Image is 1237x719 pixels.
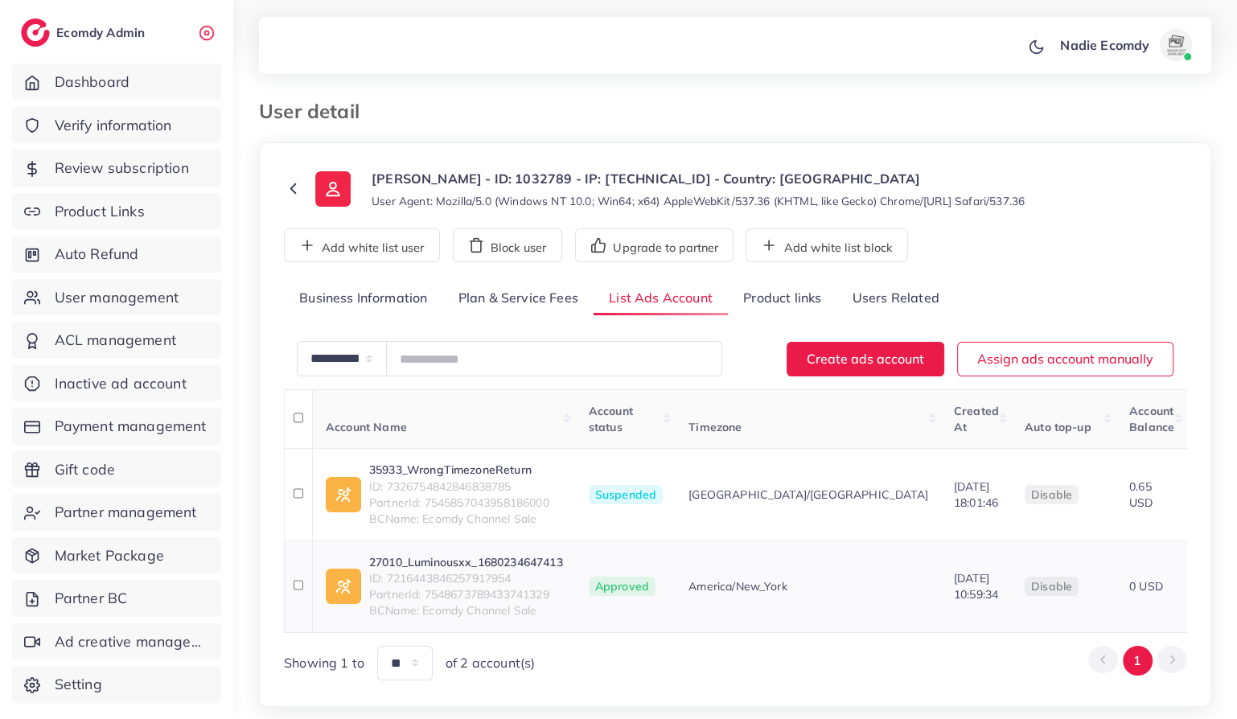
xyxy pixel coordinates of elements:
span: Auto top-up [1025,420,1091,434]
button: Go to page 1 [1123,646,1153,676]
span: Inactive ad account [55,373,187,394]
span: PartnerId: 7545857043958186000 [369,495,549,511]
span: BCName: Ecomdy Channel Sale [369,511,549,527]
span: Showing 1 to [284,654,364,672]
a: Auto Refund [12,236,221,273]
img: logo [21,18,50,47]
a: Gift code [12,451,221,488]
span: PartnerId: 7548673789433741329 [369,586,563,602]
a: List Ads Account [594,281,728,316]
img: avatar [1160,29,1192,61]
span: disable [1031,487,1072,502]
span: Account Name [326,420,407,434]
button: Add white list block [746,228,908,262]
a: User management [12,279,221,316]
span: 0 USD [1129,579,1163,594]
a: Partner management [12,494,221,531]
a: Business Information [284,281,443,316]
a: Plan & Service Fees [443,281,594,316]
span: [GEOGRAPHIC_DATA]/[GEOGRAPHIC_DATA] [688,487,928,503]
span: Auto Refund [55,244,139,265]
span: ACL management [55,330,176,351]
span: BCName: Ecomdy Channel Sale [369,602,563,618]
span: Partner BC [55,588,128,609]
span: Ad creative management [55,631,209,652]
span: Verify information [55,115,172,136]
span: 0.65 USD [1129,479,1153,510]
img: ic-ad-info.7fc67b75.svg [326,569,361,604]
a: Verify information [12,107,221,144]
small: User Agent: Mozilla/5.0 (Windows NT 10.0; Win64; x64) AppleWebKit/537.36 (KHTML, like Gecko) Chro... [372,193,1025,209]
span: Account status [589,404,633,434]
span: [DATE] 18:01:46 [954,479,998,510]
span: Approved [589,577,655,596]
a: Review subscription [12,150,221,187]
a: Nadie Ecomdyavatar [1051,29,1198,61]
span: of 2 account(s) [446,654,535,672]
span: Payment management [55,416,207,437]
button: Assign ads account manually [957,342,1173,376]
a: Product Links [12,193,221,230]
span: Dashboard [55,72,129,92]
a: Dashboard [12,64,221,101]
a: Payment management [12,408,221,445]
span: Created At [954,404,999,434]
img: ic-user-info.36bf1079.svg [315,171,351,207]
span: Account Balance [1129,404,1174,434]
span: Gift code [55,459,115,480]
button: Create ads account [787,342,944,376]
p: Nadie Ecomdy [1060,35,1149,55]
a: 35933_WrongTimezoneReturn [369,462,549,478]
span: ID: 7216443846257917954 [369,570,563,586]
a: ACL management [12,322,221,359]
a: 27010_Luminousxx_1680234647413 [369,554,563,570]
a: Market Package [12,537,221,574]
a: Partner BC [12,580,221,617]
span: Timezone [688,420,742,434]
button: Block user [453,228,562,262]
p: [PERSON_NAME] - ID: 1032789 - IP: [TECHNICAL_ID] - Country: [GEOGRAPHIC_DATA] [372,169,1025,188]
span: ID: 7326754842846838785 [369,479,549,495]
span: Suspended [589,485,663,504]
a: Setting [12,666,221,703]
span: Partner management [55,502,197,523]
span: [DATE] 10:59:34 [954,571,998,602]
h3: User detail [259,100,372,123]
span: Review subscription [55,158,189,179]
span: Product Links [55,201,145,222]
a: Inactive ad account [12,365,221,402]
span: disable [1031,579,1072,594]
button: Add white list user [284,228,440,262]
span: America/New_York [688,578,787,594]
a: Users Related [836,281,954,316]
span: Setting [55,674,102,695]
img: ic-ad-info.7fc67b75.svg [326,477,361,512]
span: Market Package [55,545,164,566]
span: User management [55,287,179,308]
a: Ad creative management [12,623,221,660]
a: Product links [728,281,836,316]
ul: Pagination [1088,646,1186,676]
a: logoEcomdy Admin [21,18,149,47]
h2: Ecomdy Admin [56,25,149,40]
button: Upgrade to partner [575,228,734,262]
